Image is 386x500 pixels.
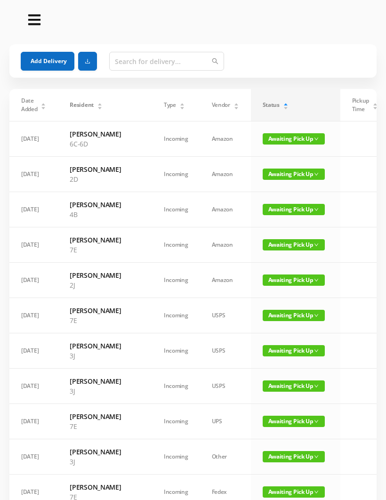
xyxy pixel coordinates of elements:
span: Awaiting Pick Up [263,274,325,286]
td: Incoming [152,192,200,227]
i: icon: down [314,419,319,424]
td: Incoming [152,404,200,439]
i: icon: down [314,490,319,494]
i: icon: caret-down [283,105,288,108]
td: [DATE] [9,157,58,192]
td: Other [200,439,251,475]
td: Amazon [200,192,251,227]
button: icon: download [78,52,97,71]
td: Incoming [152,121,200,157]
td: USPS [200,333,251,369]
h6: [PERSON_NAME] [70,235,140,245]
i: icon: caret-down [179,105,185,108]
h6: [PERSON_NAME] [70,411,140,421]
h6: [PERSON_NAME] [70,129,140,139]
td: [DATE] [9,439,58,475]
i: icon: caret-up [179,102,185,105]
td: Incoming [152,369,200,404]
h6: [PERSON_NAME] [70,482,140,492]
i: icon: down [314,278,319,282]
div: Sort [372,102,378,107]
h6: [PERSON_NAME] [70,200,140,210]
p: 7E [70,315,140,325]
i: icon: caret-up [97,102,102,105]
p: 2J [70,280,140,290]
i: icon: caret-down [41,105,46,108]
td: UPS [200,404,251,439]
i: icon: down [314,384,319,388]
span: Status [263,101,280,109]
h6: [PERSON_NAME] [70,341,140,351]
td: [DATE] [9,263,58,298]
span: Awaiting Pick Up [263,345,325,356]
i: icon: caret-up [41,102,46,105]
span: Awaiting Pick Up [263,239,325,250]
i: icon: search [212,58,218,65]
i: icon: caret-up [233,102,239,105]
span: Type [164,101,176,109]
h6: [PERSON_NAME] [70,376,140,386]
button: Add Delivery [21,52,74,71]
span: Awaiting Pick Up [263,486,325,498]
td: Incoming [152,439,200,475]
div: Sort [283,102,289,107]
p: 3J [70,457,140,467]
span: Awaiting Pick Up [263,169,325,180]
i: icon: caret-down [97,105,102,108]
span: Awaiting Pick Up [263,416,325,427]
td: Incoming [152,157,200,192]
i: icon: caret-down [372,105,378,108]
div: Sort [97,102,103,107]
td: [DATE] [9,192,58,227]
td: USPS [200,369,251,404]
td: Incoming [152,263,200,298]
td: Amazon [200,121,251,157]
p: 6C-6D [70,139,140,149]
p: 3J [70,386,140,396]
span: Vendor [212,101,230,109]
td: [DATE] [9,121,58,157]
td: Incoming [152,298,200,333]
div: Sort [179,102,185,107]
p: 2D [70,174,140,184]
i: icon: down [314,313,319,318]
p: 4B [70,210,140,219]
td: Incoming [152,333,200,369]
i: icon: down [314,454,319,459]
i: icon: down [314,348,319,353]
span: Awaiting Pick Up [263,380,325,392]
td: Incoming [152,227,200,263]
span: Awaiting Pick Up [263,310,325,321]
td: [DATE] [9,404,58,439]
h6: [PERSON_NAME] [70,270,140,280]
td: [DATE] [9,333,58,369]
span: Resident [70,101,94,109]
i: icon: down [314,207,319,212]
h6: [PERSON_NAME] [70,164,140,174]
td: USPS [200,298,251,333]
i: icon: down [314,137,319,141]
td: Amazon [200,263,251,298]
td: Amazon [200,157,251,192]
td: [DATE] [9,369,58,404]
p: 3J [70,351,140,361]
span: Pickup Time [352,97,369,113]
td: Amazon [200,227,251,263]
td: [DATE] [9,227,58,263]
i: icon: caret-down [233,105,239,108]
p: 7E [70,245,140,255]
h6: [PERSON_NAME] [70,306,140,315]
input: Search for delivery... [109,52,224,71]
td: [DATE] [9,298,58,333]
i: icon: down [314,242,319,247]
p: 7E [70,421,140,431]
div: Sort [233,102,239,107]
i: icon: caret-up [283,102,288,105]
div: Sort [40,102,46,107]
h6: [PERSON_NAME] [70,447,140,457]
i: icon: down [314,172,319,177]
span: Awaiting Pick Up [263,133,325,145]
span: Awaiting Pick Up [263,451,325,462]
i: icon: caret-up [372,102,378,105]
span: Date Added [21,97,38,113]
